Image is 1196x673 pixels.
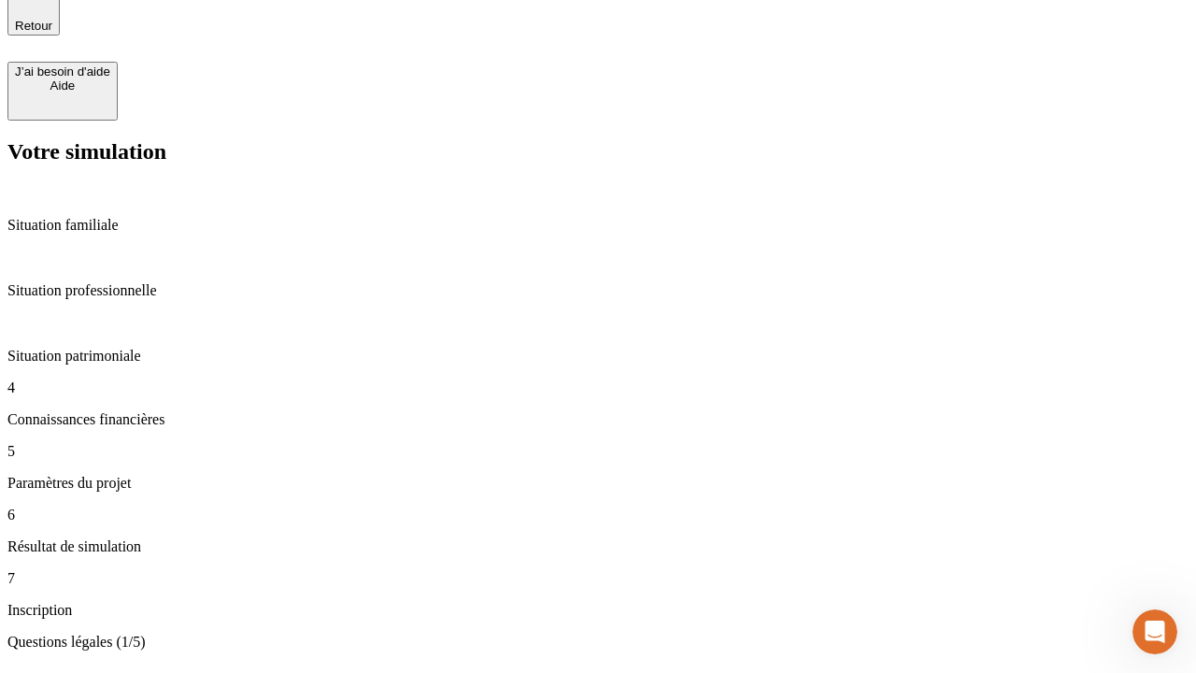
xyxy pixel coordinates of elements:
[7,538,1189,555] p: Résultat de simulation
[1132,609,1177,654] iframe: Intercom live chat
[7,634,1189,651] p: Questions légales (1/5)
[7,62,118,121] button: J’ai besoin d'aideAide
[7,507,1189,523] p: 6
[7,348,1189,365] p: Situation patrimoniale
[15,64,110,79] div: J’ai besoin d'aide
[7,411,1189,428] p: Connaissances financières
[15,19,52,33] span: Retour
[7,217,1189,234] p: Situation familiale
[7,602,1189,619] p: Inscription
[7,570,1189,587] p: 7
[7,475,1189,492] p: Paramètres du projet
[15,79,110,93] div: Aide
[7,443,1189,460] p: 5
[7,139,1189,165] h2: Votre simulation
[7,379,1189,396] p: 4
[7,282,1189,299] p: Situation professionnelle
